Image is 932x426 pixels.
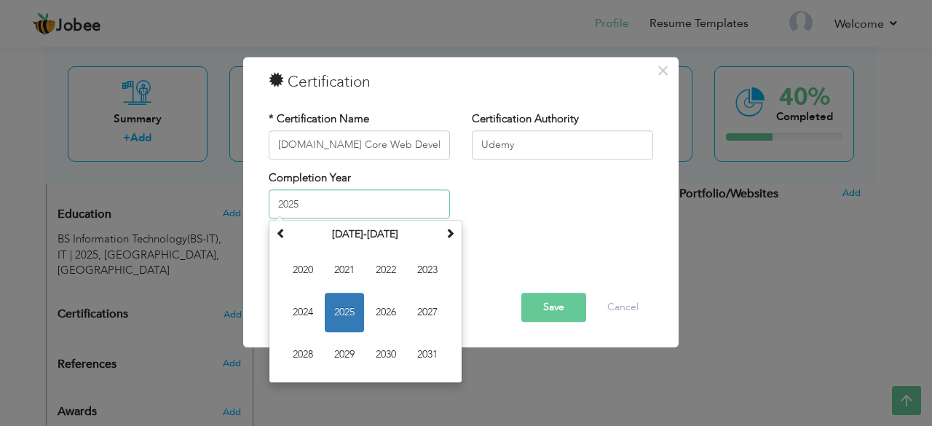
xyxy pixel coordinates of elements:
th: Select Decade [290,224,441,246]
label: Completion Year [269,170,351,186]
h3: Certification [269,71,653,93]
label: * Certification Name [269,111,369,127]
span: Previous Decade [276,229,286,239]
span: Next Decade [445,229,455,239]
button: Close [652,59,675,82]
span: 2025 [325,293,364,333]
span: 2027 [408,293,447,333]
span: 2030 [366,336,406,375]
span: 2020 [283,251,323,291]
span: 2021 [325,251,364,291]
span: 2029 [325,336,364,375]
span: 2028 [283,336,323,375]
span: 2023 [408,251,447,291]
span: 2026 [366,293,406,333]
label: Certification Authority [472,111,579,127]
span: × [657,58,669,84]
button: Cancel [593,293,653,322]
span: 2031 [408,336,447,375]
span: 2022 [366,251,406,291]
span: 2024 [283,293,323,333]
button: Save [521,293,586,322]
